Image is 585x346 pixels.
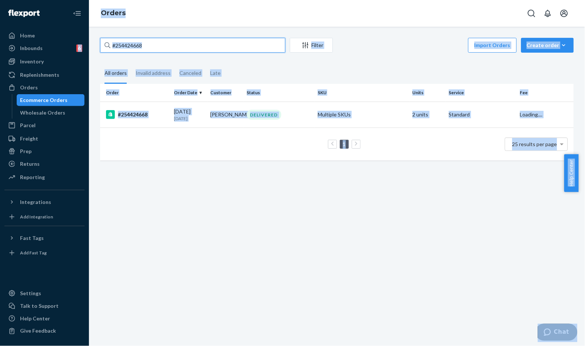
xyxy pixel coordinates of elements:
a: Freight [4,133,85,145]
div: All orders [105,63,127,84]
div: Home [20,32,35,39]
div: Replenishments [20,71,59,79]
div: Inbounds [20,45,43,52]
a: Page 1 is your current page [341,141,347,147]
a: Reporting [4,171,85,183]
div: DELIVERED [247,110,281,120]
th: Order [100,84,171,102]
button: Filter [290,38,333,53]
div: Add Integration [20,214,53,220]
p: Standard [449,111,514,118]
button: Give Feedback [4,325,85,337]
a: Help Center [4,313,85,324]
div: Talk to Support [20,302,59,310]
div: Canceled [179,63,201,83]
button: Open Search Box [524,6,539,21]
span: 25 results per page [512,141,557,147]
div: Help Center [20,315,50,322]
button: Open account menu [557,6,572,21]
div: Returns [20,160,40,168]
div: Ecommerce Orders [20,96,68,104]
input: Search orders [100,38,285,53]
a: Replenishments [4,69,85,81]
div: Settings [20,290,41,297]
div: Late [210,63,221,83]
button: Help Center [564,154,579,192]
div: Prep [20,148,32,155]
div: [DATE] [174,108,205,122]
a: Inventory [4,56,85,67]
div: Customer [211,89,241,96]
ol: breadcrumbs [95,3,132,24]
div: Filter [290,42,333,49]
a: Orders [4,82,85,93]
div: Reporting [20,174,45,181]
div: 6 [76,45,82,52]
th: Units [410,84,446,102]
button: Integrations [4,196,85,208]
a: Ecommerce Orders [17,94,85,106]
div: Orders [20,84,38,91]
th: Service [446,84,517,102]
th: Fee [517,84,574,102]
button: Close Navigation [70,6,85,21]
a: Home [4,30,85,42]
div: Fast Tags [20,234,44,242]
button: Talk to Support [4,300,85,312]
div: Parcel [20,122,36,129]
div: Add Fast Tag [20,250,47,256]
div: Create order [527,42,568,49]
div: Give Feedback [20,327,56,335]
a: Add Fast Tag [4,247,85,259]
button: Import Orders [468,38,517,53]
td: [PERSON_NAME] [208,102,244,128]
a: Orders [101,9,126,17]
div: Wholesale Orders [20,109,66,116]
th: Status [244,84,315,102]
div: Invalid address [136,63,171,83]
td: Loading.... [517,102,574,128]
button: Create order [521,38,574,53]
a: Parcel [4,119,85,131]
iframe: Opens a widget where you can chat to one of our agents [538,324,578,342]
th: Order Date [171,84,208,102]
a: Prep [4,145,85,157]
a: Inbounds6 [4,42,85,54]
button: Fast Tags [4,232,85,244]
a: Returns [4,158,85,170]
a: Wholesale Orders [17,107,85,119]
td: 2 units [410,102,446,128]
div: Integrations [20,198,51,206]
img: Flexport logo [8,10,40,17]
th: SKU [315,84,410,102]
button: Open notifications [541,6,555,21]
a: Settings [4,287,85,299]
div: #254424668 [106,110,168,119]
div: Freight [20,135,38,142]
td: Multiple SKUs [315,102,410,128]
div: Inventory [20,58,44,65]
a: Add Integration [4,211,85,223]
p: [DATE] [174,115,205,122]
